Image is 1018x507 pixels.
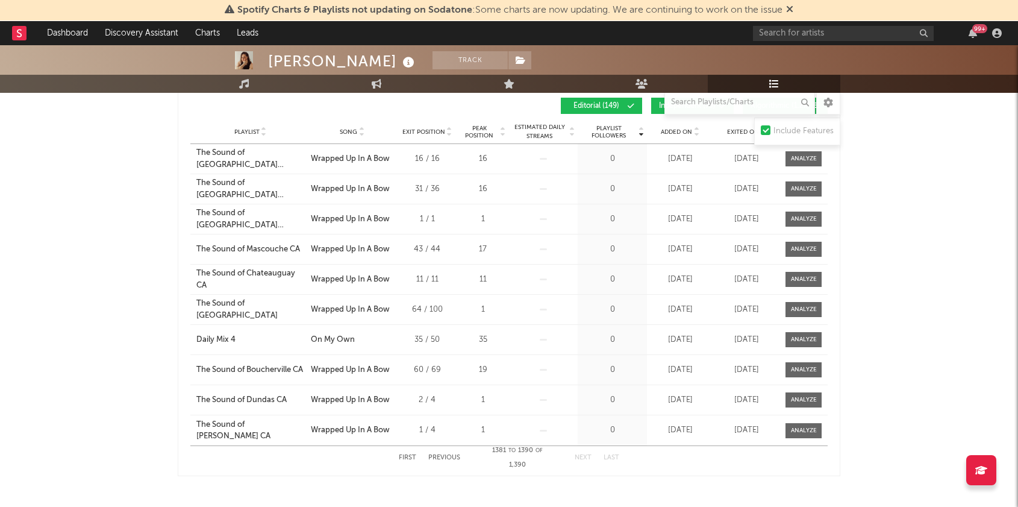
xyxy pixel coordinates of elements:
[311,213,394,225] a: Wrapped Up In A Bow
[716,153,776,165] div: [DATE]
[400,334,454,346] div: 35 / 50
[786,5,793,15] span: Dismiss
[237,5,472,15] span: Spotify Charts & Playlists not updating on Sodatone
[400,424,454,436] div: 1 / 4
[196,334,305,346] a: Daily Mix 4
[311,304,394,316] a: Wrapped Up In A Bow
[604,455,619,461] button: Last
[581,394,644,406] div: 0
[581,364,644,376] div: 0
[716,334,776,346] div: [DATE]
[428,455,460,461] button: Previous
[400,364,454,376] div: 60 / 69
[581,213,644,225] div: 0
[650,153,710,165] div: [DATE]
[460,364,505,376] div: 19
[196,177,305,201] a: The Sound of [GEOGRAPHIC_DATA][PERSON_NAME]
[311,394,390,406] div: Wrapped Up In A Bow
[753,26,934,41] input: Search for artists
[460,334,505,346] div: 35
[460,424,505,436] div: 1
[508,448,516,453] span: to
[659,102,716,110] span: Independent ( 79 )
[432,51,508,69] button: Track
[581,274,644,286] div: 0
[716,304,776,316] div: [DATE]
[196,419,305,442] a: The Sound of [PERSON_NAME] CA
[650,364,710,376] div: [DATE]
[196,244,300,256] div: The Sound of Mascouche CA
[196,334,236,346] div: Daily Mix 4
[311,153,394,165] a: Wrapped Up In A Bow
[569,102,624,110] span: Editorial ( 149 )
[400,213,454,225] div: 1 / 1
[311,304,390,316] div: Wrapped Up In A Bow
[400,304,454,316] div: 64 / 100
[311,183,394,195] a: Wrapped Up In A Bow
[716,183,776,195] div: [DATE]
[311,153,390,165] div: Wrapped Up In A Bow
[581,334,644,346] div: 0
[460,394,505,406] div: 1
[402,128,445,136] span: Exit Position
[39,21,96,45] a: Dashboard
[561,98,642,114] button: Editorial(149)
[661,128,692,136] span: Added On
[581,153,644,165] div: 0
[400,244,454,256] div: 43 / 44
[581,424,644,436] div: 0
[650,183,710,195] div: [DATE]
[716,424,776,436] div: [DATE]
[196,207,305,231] a: The Sound of [GEOGRAPHIC_DATA][PERSON_NAME]
[650,304,710,316] div: [DATE]
[311,244,390,256] div: Wrapped Up In A Bow
[511,123,567,141] span: Estimated Daily Streams
[196,268,305,291] a: The Sound of Chateauguay CA
[773,124,834,139] div: Include Features
[460,274,505,286] div: 11
[664,90,815,115] input: Search Playlists/Charts
[311,364,394,376] a: Wrapped Up In A Bow
[484,444,551,473] div: 1381 1390 1,390
[228,21,267,45] a: Leads
[460,183,505,195] div: 16
[196,298,305,321] a: The Sound of [GEOGRAPHIC_DATA]
[196,244,305,256] a: The Sound of Mascouche CA
[460,153,505,165] div: 16
[400,274,454,286] div: 11 / 11
[400,183,454,195] div: 31 / 36
[311,334,394,346] a: On My Own
[460,304,505,316] div: 1
[237,5,782,15] span: : Some charts are now updating. We are continuing to work on the issue
[196,147,305,171] a: The Sound of [GEOGRAPHIC_DATA][PERSON_NAME] CA
[311,274,390,286] div: Wrapped Up In A Bow
[311,183,390,195] div: Wrapped Up In A Bow
[460,125,498,139] span: Peak Position
[311,424,394,436] a: Wrapped Up In A Bow
[460,213,505,225] div: 1
[581,125,637,139] span: Playlist Followers
[400,394,454,406] div: 2 / 4
[311,334,355,346] div: On My Own
[581,244,644,256] div: 0
[311,364,390,376] div: Wrapped Up In A Bow
[969,28,977,38] button: 99+
[196,364,303,376] div: The Sound of Boucherville CA
[716,274,776,286] div: [DATE]
[536,448,543,453] span: of
[340,128,357,136] span: Song
[196,394,287,406] div: The Sound of Dundas CA
[716,213,776,225] div: [DATE]
[650,394,710,406] div: [DATE]
[650,213,710,225] div: [DATE]
[311,424,390,436] div: Wrapped Up In A Bow
[234,128,260,136] span: Playlist
[581,183,644,195] div: 0
[460,244,505,256] div: 17
[716,394,776,406] div: [DATE]
[650,274,710,286] div: [DATE]
[96,21,187,45] a: Discovery Assistant
[399,455,416,461] button: First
